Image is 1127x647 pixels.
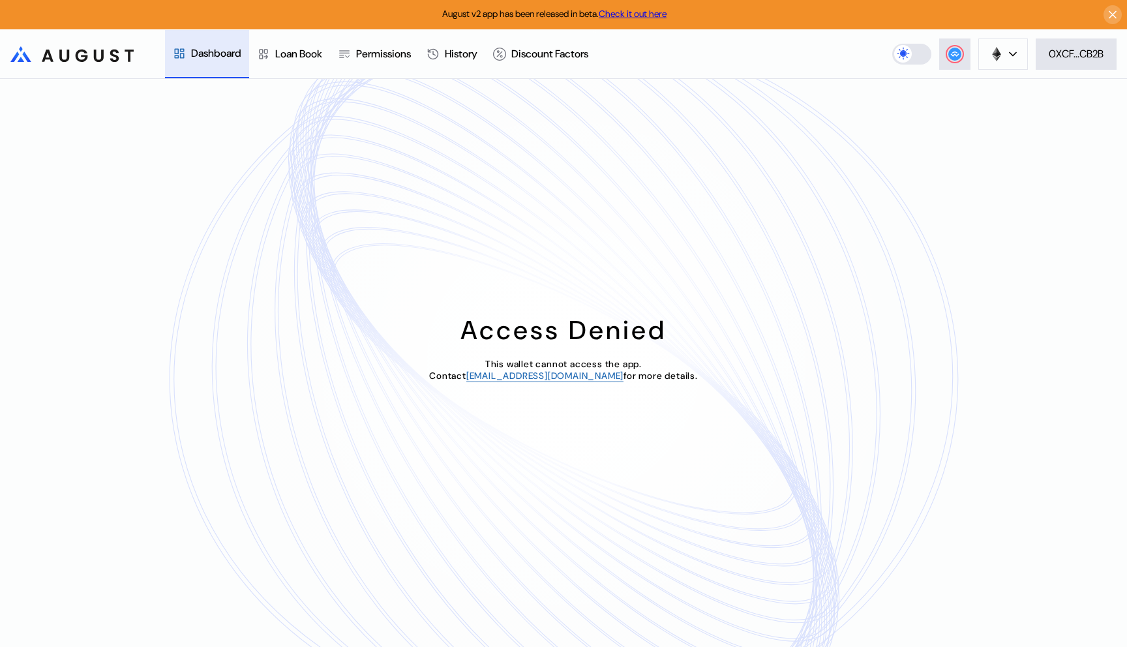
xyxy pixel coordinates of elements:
button: 0XCF...CB2B [1036,38,1117,70]
div: Permissions [356,47,411,61]
div: 0XCF...CB2B [1049,47,1104,61]
div: Loan Book [275,47,322,61]
button: chain logo [978,38,1028,70]
a: Dashboard [165,30,249,78]
a: Discount Factors [485,30,596,78]
a: Check it out here [599,8,667,20]
a: [EMAIL_ADDRESS][DOMAIN_NAME] [466,370,624,382]
div: Dashboard [191,46,241,60]
span: August v2 app has been released in beta. [442,8,667,20]
div: Discount Factors [511,47,588,61]
img: chain logo [989,47,1004,61]
span: This wallet cannot access the app. Contact for more details. [429,358,698,382]
div: History [445,47,477,61]
a: Loan Book [249,30,330,78]
div: Access Denied [460,313,667,347]
a: History [419,30,485,78]
a: Permissions [330,30,419,78]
